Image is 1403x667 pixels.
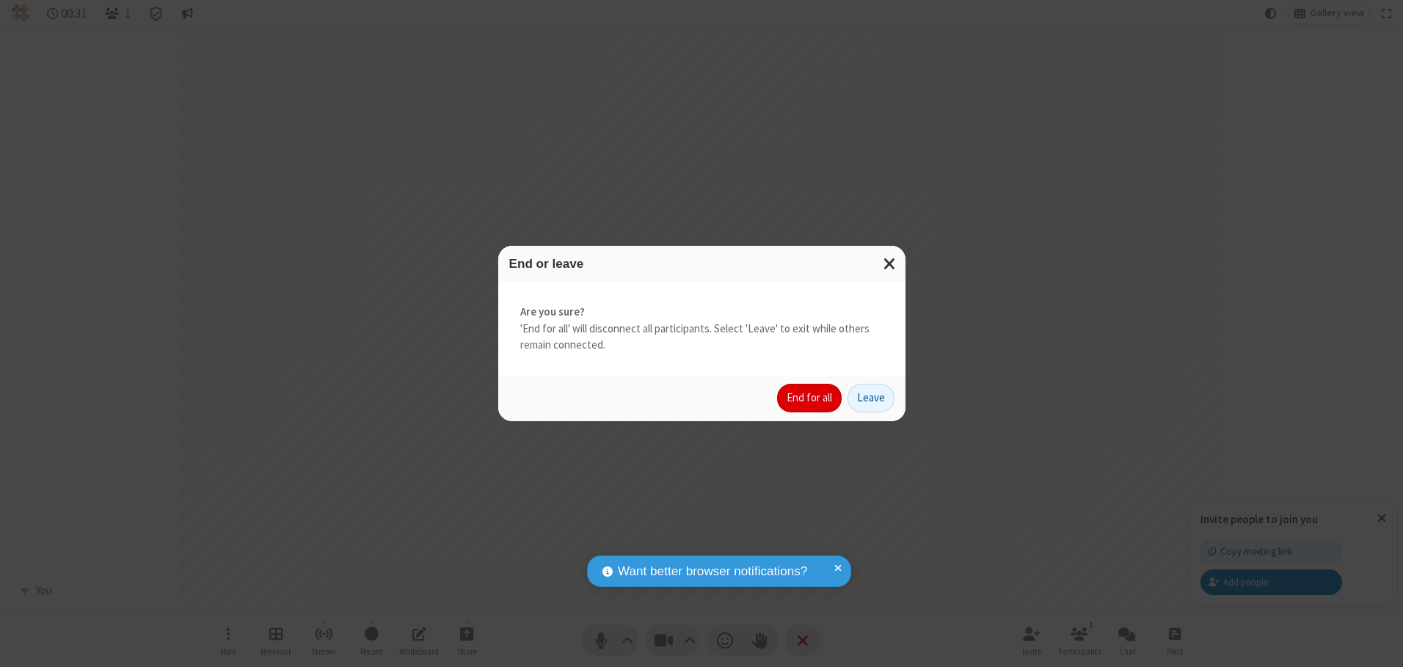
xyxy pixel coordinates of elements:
h3: End or leave [509,257,894,271]
button: Close modal [875,246,905,282]
span: Want better browser notifications? [618,562,807,581]
button: Leave [848,384,894,413]
strong: Are you sure? [520,304,883,321]
div: 'End for all' will disconnect all participants. Select 'Leave' to exit while others remain connec... [498,282,905,376]
button: End for all [777,384,842,413]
